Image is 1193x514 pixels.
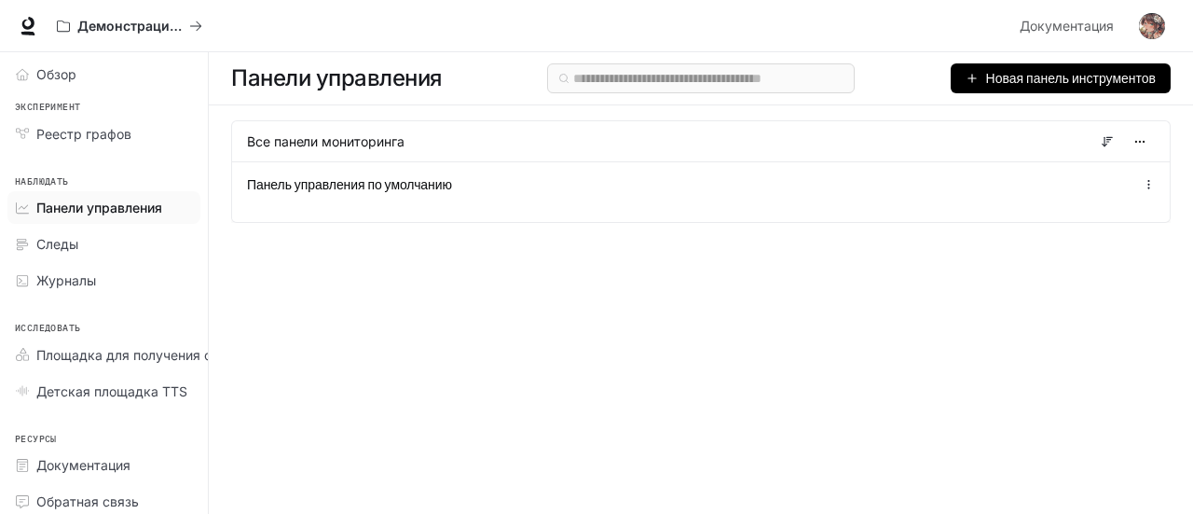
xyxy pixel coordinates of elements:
font: Демонстрации искусственного интеллекта в мире [77,18,416,34]
a: Реестр графов [7,118,200,150]
a: Журналы [7,264,200,297]
font: Площадка для получения степени магистра права [36,347,362,363]
font: Документация [1020,18,1114,34]
font: Все панели мониторинга [247,133,404,149]
font: Обратная связь [36,493,139,509]
font: Реестр графов [36,126,131,142]
font: Исследовать [15,322,80,334]
button: Аватар пользователя [1133,7,1171,45]
font: Панели управления [231,64,442,91]
font: Следы [36,236,78,252]
font: Ресурсы [15,433,57,445]
font: Новая панель инструментов [986,71,1156,86]
font: Наблюдать [15,175,69,188]
a: Следы [7,228,200,260]
a: Площадка для получения степени магистра права [7,339,370,371]
button: Новая панель инструментов [951,63,1171,93]
a: Обзор [7,58,200,90]
a: Детская площадка TTS [7,375,200,408]
a: Панель управления по умолчанию [247,175,452,194]
img: Аватар пользователя [1139,13,1165,39]
font: Панель управления по умолчанию [247,177,452,192]
button: Все рабочие пространства [48,7,211,45]
font: Детская площадка TTS [36,383,187,399]
a: Документация [7,449,200,481]
font: Документация [36,457,130,473]
font: Панели управления [36,200,162,215]
font: Эксперимент [15,101,80,113]
font: Обзор [36,66,76,82]
font: Журналы [36,272,96,288]
a: Панели управления [7,191,200,224]
a: Документация [1012,7,1126,45]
